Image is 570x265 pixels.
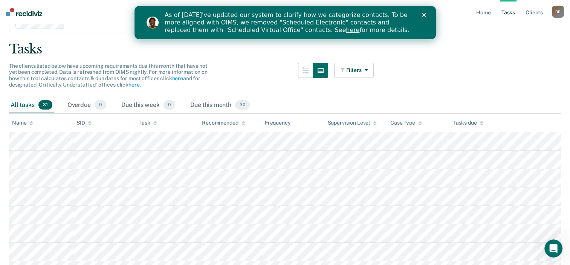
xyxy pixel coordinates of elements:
[334,63,374,78] button: Filters
[12,120,33,126] div: Name
[164,100,175,110] span: 0
[134,6,436,39] iframe: Intercom live chat banner
[9,41,561,57] div: Tasks
[327,120,377,126] div: Supervision Level
[552,6,564,18] div: B B
[95,100,106,110] span: 0
[38,100,52,110] span: 31
[287,7,295,11] div: Close
[211,20,225,27] a: here
[552,6,564,18] button: BB
[172,75,183,81] a: here
[189,97,251,114] div: Due this month30
[202,120,245,126] div: Recommended
[128,82,139,88] a: here
[139,120,157,126] div: Task
[9,63,208,88] span: The clients listed below have upcoming requirements due this month that have not yet been complet...
[390,120,422,126] div: Case Type
[235,100,250,110] span: 30
[9,97,54,114] div: All tasks31
[453,120,484,126] div: Tasks due
[544,239,562,257] iframe: Intercom live chat
[66,97,108,114] div: Overdue0
[120,97,177,114] div: Due this week0
[6,8,42,16] img: Recidiviz
[76,120,92,126] div: SID
[265,120,291,126] div: Frequency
